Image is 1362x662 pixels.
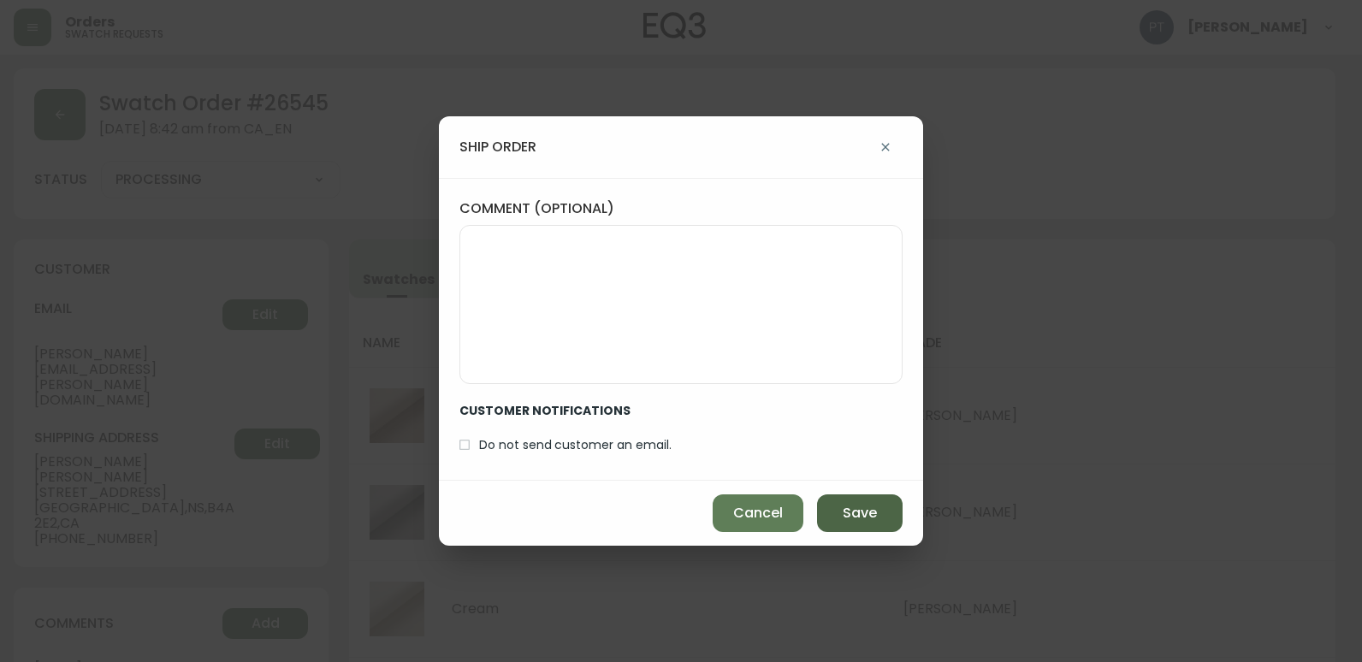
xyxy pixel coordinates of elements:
[817,494,903,532] button: Save
[459,199,903,218] label: comment (optional)
[479,436,672,454] span: Do not send customer an email.
[459,384,685,430] label: CUSTOMER NOTIFICATIONS
[459,138,536,157] h4: ship order
[843,504,877,523] span: Save
[713,494,803,532] button: Cancel
[733,504,783,523] span: Cancel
